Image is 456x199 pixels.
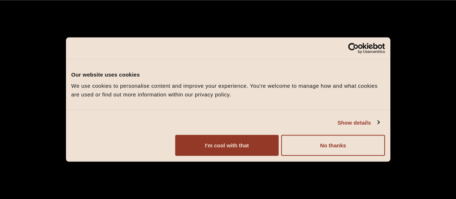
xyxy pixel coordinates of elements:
[337,118,379,127] a: Show details
[71,70,385,79] div: Our website uses cookies
[281,135,385,156] button: No thanks
[71,82,385,99] div: We use cookies to personalise content and improve your experience. You're welcome to manage how a...
[322,43,385,53] a: Usercentrics Cookiebot - opens in a new window
[175,135,279,156] button: I'm cool with that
